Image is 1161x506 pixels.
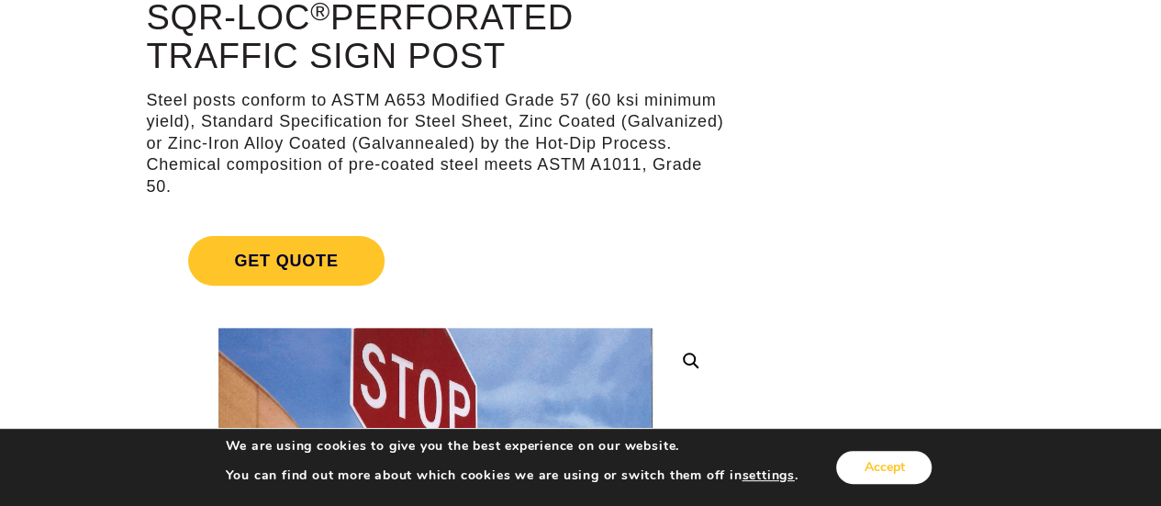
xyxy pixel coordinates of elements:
a: Get Quote [146,214,724,308]
p: Steel posts conform to ASTM A653 Modified Grade 57 (60 ksi minimum yield), Standard Specification... [146,90,724,197]
span: Get Quote [188,236,384,286]
p: We are using cookies to give you the best experience on our website. [226,438,798,455]
button: settings [742,467,794,484]
button: Accept [836,451,932,484]
p: You can find out more about which cookies we are using or switch them off in . [226,467,798,484]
